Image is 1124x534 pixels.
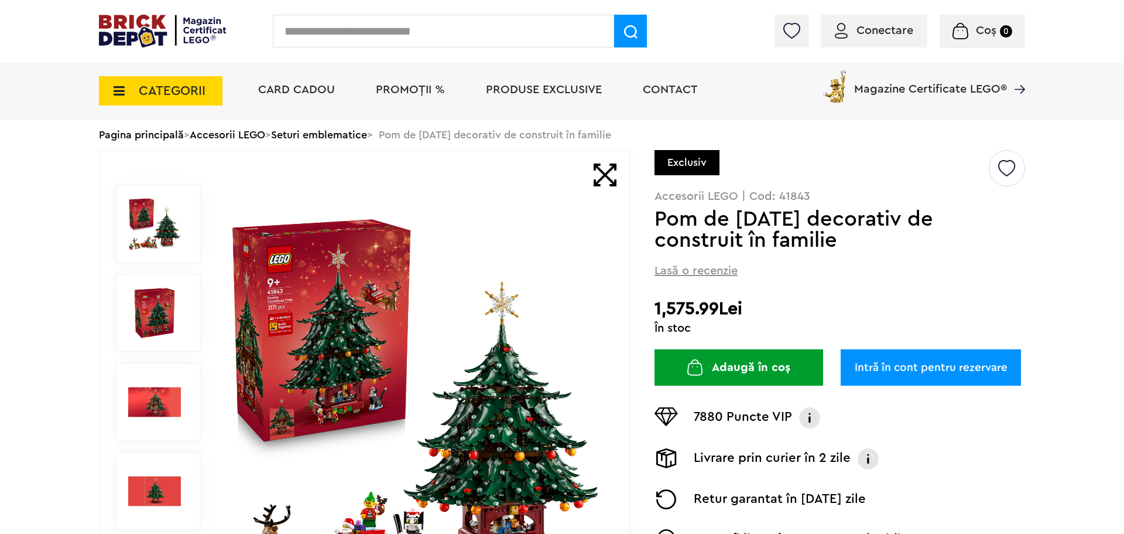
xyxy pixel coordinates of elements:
[190,130,265,140] a: Accesorii LEGO
[798,407,821,428] img: Info VIP
[654,150,719,175] div: Exclusiv
[654,191,1025,202] p: Accesorii LEGO | Cod: 41843
[1007,68,1025,80] a: Magazine Certificate LEGO®
[643,84,698,96] a: Contact
[841,349,1021,386] a: Intră în cont pentru rezervare
[654,349,823,386] button: Adaugă în coș
[128,287,181,339] img: Pom de Crăciun decorativ de construit în familie
[694,448,851,470] p: Livrare prin curier în 2 zile
[856,25,913,36] span: Conectare
[376,84,445,96] a: PROMOȚII %
[976,25,996,36] span: Coș
[1000,25,1012,38] small: 0
[139,84,205,97] span: CATEGORII
[99,130,184,140] a: Pagina principală
[654,407,678,426] img: Puncte VIP
[854,68,1007,95] span: Magazine Certificate LEGO®
[128,198,181,250] img: Pom de Crăciun decorativ de construit în familie
[654,209,987,251] h1: Pom de [DATE] decorativ de construit în familie
[654,448,678,468] img: Livrare
[654,322,1025,334] div: În stoc
[271,130,367,140] a: Seturi emblematice
[654,298,1025,319] h2: 1,575.99Lei
[694,407,792,428] p: 7880 Puncte VIP
[835,25,913,36] a: Conectare
[128,465,181,518] img: Seturi Lego Pom de Crăciun decorativ de construit în familie
[128,376,181,428] img: Pom de Crăciun decorativ de construit în familie LEGO 41843
[258,84,335,96] a: Card Cadou
[486,84,602,96] a: Produse exclusive
[654,489,678,509] img: Returnare
[856,448,880,470] img: Info livrare prin curier
[99,120,1025,150] div: > > > Pom de [DATE] decorativ de construit în familie
[654,263,738,279] span: Lasă o recenzie
[694,489,866,509] p: Retur garantat în [DATE] zile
